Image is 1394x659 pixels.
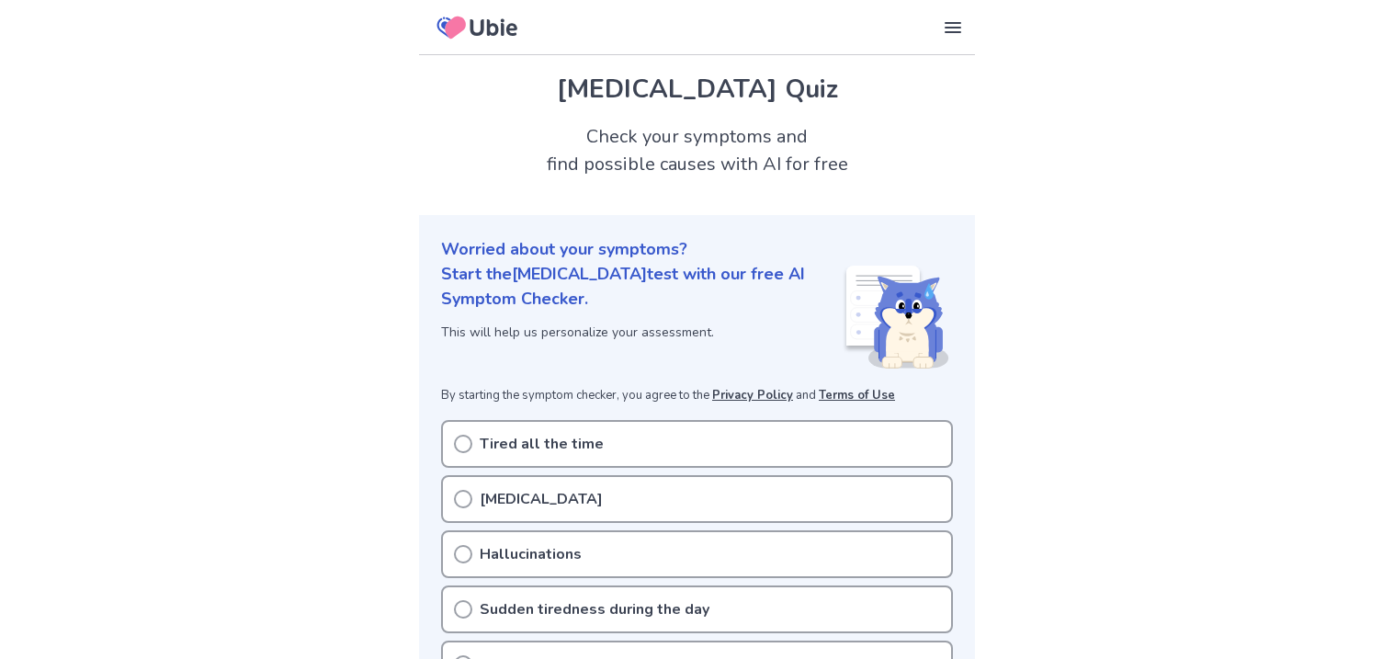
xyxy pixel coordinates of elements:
[480,543,582,565] p: Hallucinations
[441,237,953,262] p: Worried about your symptoms?
[441,262,843,312] p: Start the [MEDICAL_DATA] test with our free AI Symptom Checker.
[419,123,975,178] h2: Check your symptoms and find possible causes with AI for free
[480,433,604,455] p: Tired all the time
[843,266,949,369] img: Shiba
[441,70,953,108] h1: [MEDICAL_DATA] Quiz
[441,387,953,405] p: By starting the symptom checker, you agree to the and
[480,488,603,510] p: [MEDICAL_DATA]
[480,598,709,620] p: Sudden tiredness during the day
[441,323,843,342] p: This will help us personalize your assessment.
[819,387,895,403] a: Terms of Use
[712,387,793,403] a: Privacy Policy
